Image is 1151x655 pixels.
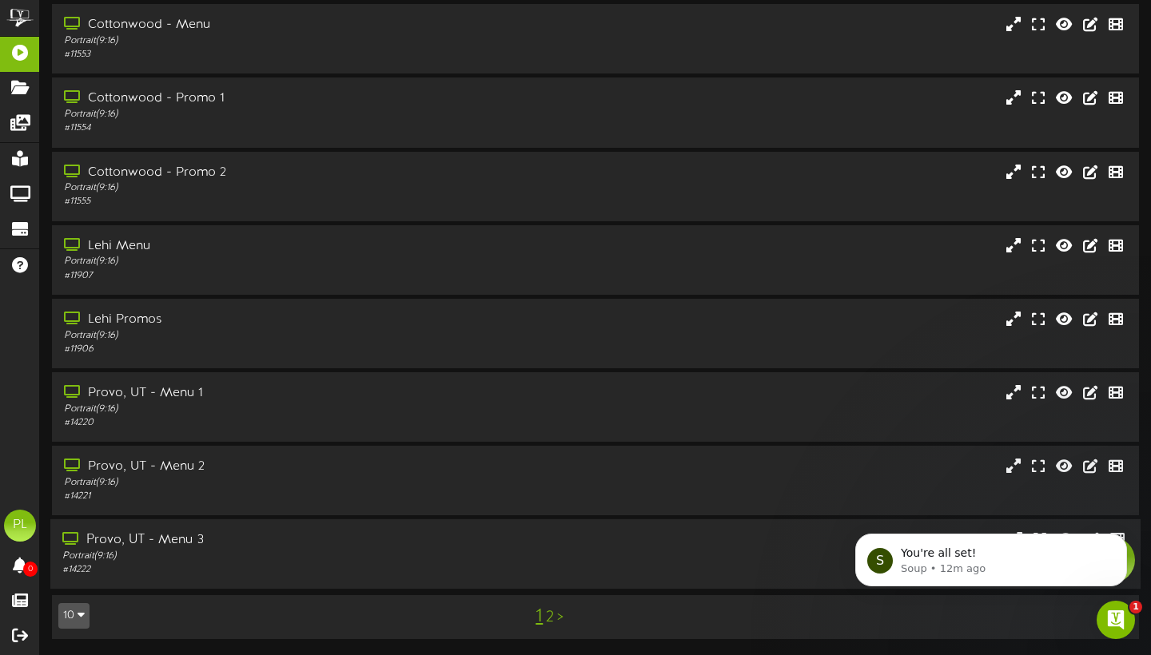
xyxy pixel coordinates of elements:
[62,563,492,577] div: # 14222
[64,269,493,283] div: # 11907
[64,48,493,62] div: # 11553
[536,606,543,627] a: 1
[64,195,493,208] div: # 11555
[64,476,493,490] div: Portrait ( 9:16 )
[64,164,493,182] div: Cottonwood - Promo 2
[64,458,493,476] div: Provo, UT - Menu 2
[64,121,493,135] div: # 11554
[64,237,493,256] div: Lehi Menu
[64,329,493,343] div: Portrait ( 9:16 )
[64,416,493,430] div: # 14220
[64,16,493,34] div: Cottonwood - Menu
[64,403,493,416] div: Portrait ( 9:16 )
[557,609,564,626] a: >
[831,500,1151,612] iframe: Intercom notifications message
[64,89,493,108] div: Cottonwood - Promo 1
[64,255,493,268] div: Portrait ( 9:16 )
[64,311,493,329] div: Lehi Promos
[62,531,492,550] div: Provo, UT - Menu 3
[23,562,38,577] span: 0
[4,510,36,542] div: PL
[58,603,90,629] button: 10
[1097,601,1135,639] iframe: Intercom live chat
[546,609,554,626] a: 2
[62,550,492,563] div: Portrait ( 9:16 )
[64,384,493,403] div: Provo, UT - Menu 1
[64,34,493,48] div: Portrait ( 9:16 )
[64,490,493,503] div: # 14221
[64,343,493,356] div: # 11906
[64,108,493,121] div: Portrait ( 9:16 )
[1129,601,1142,613] span: 1
[64,181,493,195] div: Portrait ( 9:16 )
